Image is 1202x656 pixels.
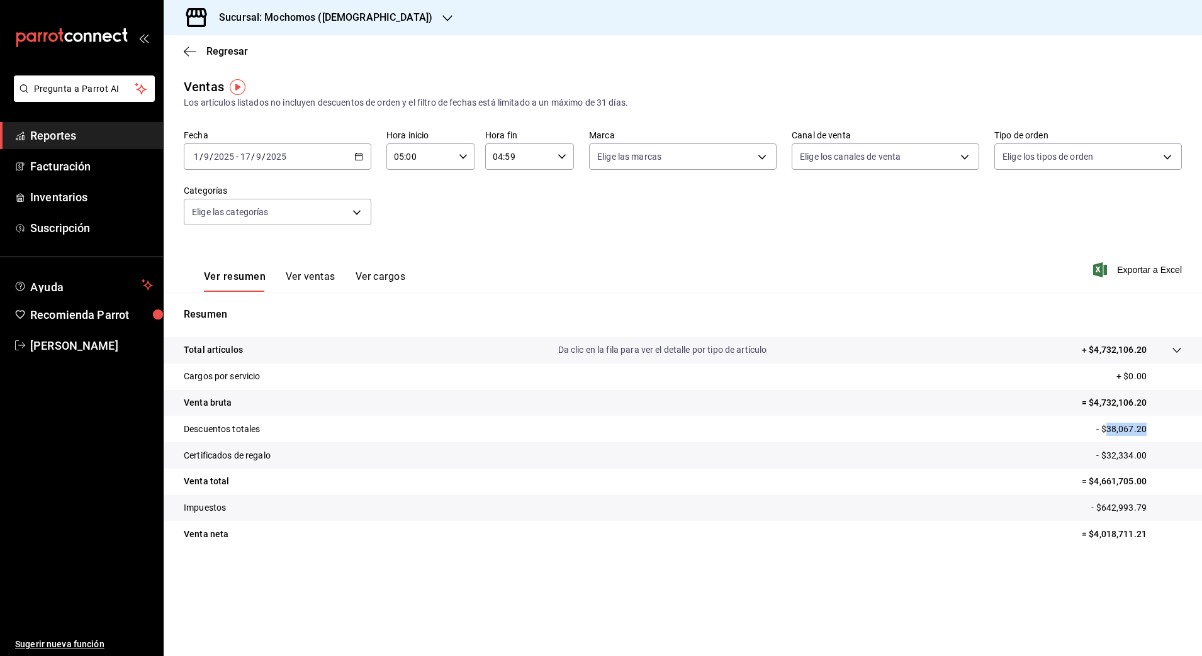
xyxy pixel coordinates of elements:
[792,131,979,140] label: Canal de venta
[184,77,224,96] div: Ventas
[184,396,232,409] p: Venta bruta
[193,152,199,162] input: --
[30,189,153,206] span: Inventarios
[1096,423,1182,436] p: - $38,067.20
[34,82,135,96] span: Pregunta a Parrot AI
[1082,475,1182,488] p: = $4,661,705.00
[30,337,153,354] span: [PERSON_NAME]
[236,152,239,162] span: -
[184,501,226,514] p: Impuestos
[210,152,213,162] span: /
[356,270,406,292] button: Ver cargos
[14,75,155,102] button: Pregunta a Parrot AI
[1082,396,1182,409] p: = $4,732,106.20
[184,343,243,357] p: Total artículos
[485,131,574,140] label: Hora fin
[558,343,767,357] p: Da clic en la fila para ver el detalle por tipo de artículo
[386,131,475,140] label: Hora inicio
[184,528,228,541] p: Venta neta
[15,638,153,651] span: Sugerir nueva función
[199,152,203,162] span: /
[1116,370,1182,383] p: + $0.00
[206,45,248,57] span: Regresar
[203,152,210,162] input: --
[204,270,405,292] div: navigation tabs
[192,206,269,218] span: Elige las categorías
[184,370,261,383] p: Cargos por servicio
[800,150,901,163] span: Elige los canales de venta
[184,307,1182,322] p: Resumen
[184,423,260,436] p: Descuentos totales
[240,152,251,162] input: --
[30,277,137,292] span: Ayuda
[1082,343,1147,357] p: + $4,732,106.20
[1003,150,1093,163] span: Elige los tipos de orden
[184,131,371,140] label: Fecha
[266,152,287,162] input: ----
[138,33,149,43] button: open_drawer_menu
[230,79,245,95] img: Tooltip marker
[251,152,255,162] span: /
[184,45,248,57] button: Regresar
[30,220,153,236] span: Suscripción
[184,186,371,195] label: Categorías
[1091,501,1182,514] p: - $642,993.79
[597,150,661,163] span: Elige las marcas
[213,152,235,162] input: ----
[184,96,1182,109] div: Los artículos listados no incluyen descuentos de orden y el filtro de fechas está limitado a un m...
[30,306,153,323] span: Recomienda Parrot
[1096,262,1182,277] button: Exportar a Excel
[30,158,153,175] span: Facturación
[1096,449,1182,462] p: - $32,334.00
[286,270,335,292] button: Ver ventas
[209,10,432,25] h3: Sucursal: Mochomos ([DEMOGRAPHIC_DATA])
[589,131,777,140] label: Marca
[30,127,153,144] span: Reportes
[256,152,262,162] input: --
[184,475,229,488] p: Venta total
[204,270,266,292] button: Ver resumen
[994,131,1182,140] label: Tipo de orden
[9,91,155,104] a: Pregunta a Parrot AI
[262,152,266,162] span: /
[184,449,271,462] p: Certificados de regalo
[1082,528,1182,541] p: = $4,018,711.21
